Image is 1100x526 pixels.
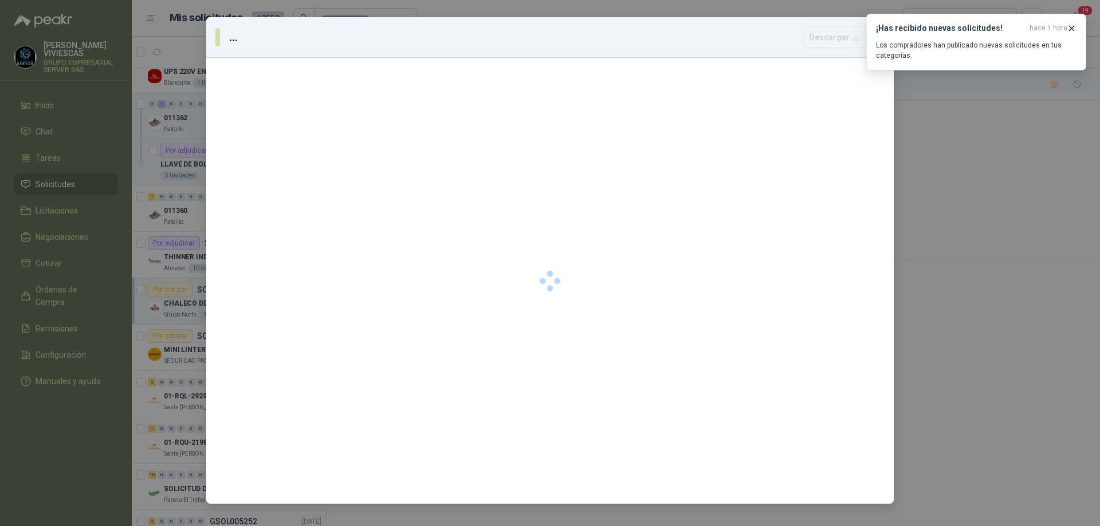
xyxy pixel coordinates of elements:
[803,26,866,48] button: Descargar
[876,40,1077,61] p: Los compradores han publicado nuevas solicitudes en tus categorías.
[1030,23,1067,33] span: hace 1 hora
[876,23,1025,33] h3: ¡Has recibido nuevas solicitudes!
[229,29,242,46] h3: ...
[866,14,1086,70] button: ¡Has recibido nuevas solicitudes!hace 1 hora Los compradores han publicado nuevas solicitudes en ...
